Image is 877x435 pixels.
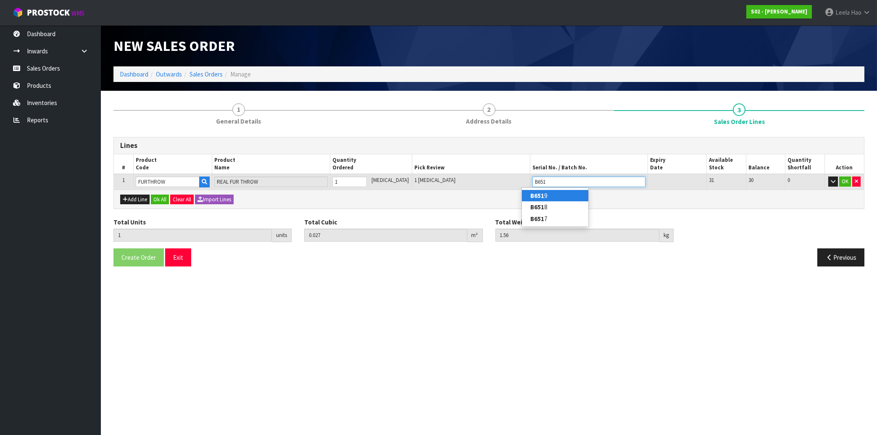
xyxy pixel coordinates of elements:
[746,154,785,174] th: Balance
[170,195,194,205] button: Clear All
[136,177,200,187] input: Code
[190,70,223,78] a: Sales Orders
[824,154,864,174] th: Action
[332,177,367,187] input: Qty Ordered
[113,37,235,55] span: New Sales Order
[714,117,765,126] span: Sales Order Lines
[114,154,134,174] th: #
[483,103,495,116] span: 2
[467,229,483,242] div: m³
[839,177,851,187] button: OK
[151,195,169,205] button: Ok All
[466,117,512,126] span: Address Details
[195,195,234,205] button: Import Lines
[230,70,251,78] span: Manage
[530,192,544,200] strong: B651
[532,177,645,187] input: Batch Number
[165,248,191,266] button: Exit
[120,195,150,205] button: Add Line
[122,177,125,184] span: 1
[751,8,807,15] strong: S02 - [PERSON_NAME]
[412,154,530,174] th: Pick Review
[522,201,588,213] a: B6518
[232,103,245,116] span: 1
[156,70,182,78] a: Outwards
[113,248,164,266] button: Create Order
[522,213,588,224] a: B6517
[134,154,212,174] th: Product Code
[71,9,84,17] small: WMS
[530,215,544,223] strong: B651
[371,177,409,184] span: [MEDICAL_DATA]
[748,177,753,184] span: 30
[304,229,467,242] input: Total Cubic
[785,154,824,174] th: Quantity Shortfall
[495,218,533,227] label: Total Weight
[13,7,23,18] img: cube-alt.png
[304,218,337,227] label: Total Cubic
[216,117,261,126] span: General Details
[120,142,858,150] h3: Lines
[851,8,861,16] span: Hao
[707,154,746,174] th: Available Stock
[330,154,412,174] th: Quantity Ordered
[835,8,850,16] span: Leela
[659,229,674,242] div: kg
[787,177,790,184] span: 0
[113,131,864,273] span: Sales Order Lines
[121,253,156,261] span: Create Order
[495,229,659,242] input: Total Weight
[113,229,272,242] input: Total Units
[214,177,327,187] input: Name
[212,154,330,174] th: Product Name
[522,190,588,201] a: B6519
[27,7,70,18] span: ProStock
[272,229,292,242] div: units
[648,154,707,174] th: Expiry Date
[113,218,146,227] label: Total Units
[709,177,714,184] span: 31
[530,154,648,174] th: Serial No. / Batch No.
[414,177,456,184] span: 1 [MEDICAL_DATA]
[733,103,745,116] span: 3
[530,203,544,211] strong: B651
[120,70,148,78] a: Dashboard
[817,248,864,266] button: Previous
